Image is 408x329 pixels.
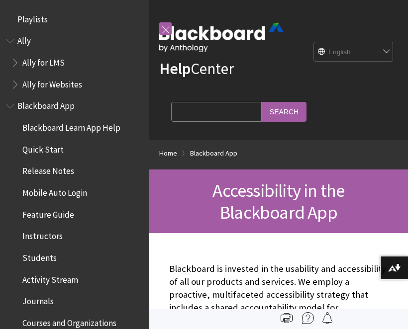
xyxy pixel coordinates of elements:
span: Students [22,249,57,263]
img: Blackboard by Anthology [159,23,284,52]
span: Activity Stream [22,271,78,285]
input: Search [262,102,306,121]
span: Blackboard Learn App Help [22,119,120,133]
img: More help [302,312,314,324]
span: Instructors [22,228,63,242]
a: Blackboard App [190,147,237,160]
strong: Help [159,59,191,79]
select: Site Language Selector [314,42,394,62]
span: Journals [22,293,54,307]
span: Courses and Organizations [22,315,116,328]
span: Playlists [17,11,48,24]
span: Release Notes [22,163,74,176]
a: HelpCenter [159,59,234,79]
img: Print [281,312,293,324]
nav: Book outline for Anthology Ally Help [6,33,143,93]
span: Ally for LMS [22,54,65,68]
span: Feature Guide [22,206,74,220]
img: Follow this page [321,312,333,324]
span: Ally for Websites [22,76,82,89]
span: Blackboard App [17,98,75,111]
span: Ally [17,33,31,46]
nav: Book outline for Playlists [6,11,143,28]
span: Quick Start [22,141,64,155]
a: Home [159,147,177,160]
span: Mobile Auto Login [22,184,87,198]
span: Accessibility in the Blackboard App [212,179,344,224]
